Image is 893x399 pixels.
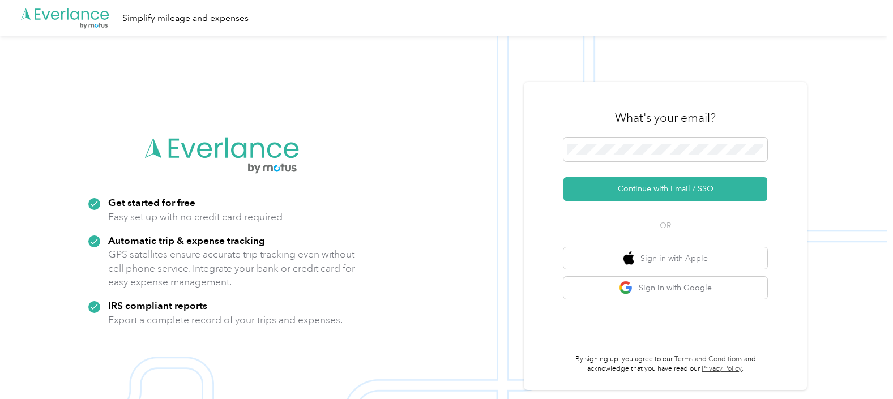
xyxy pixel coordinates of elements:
[108,196,195,208] strong: Get started for free
[108,247,356,289] p: GPS satellites ensure accurate trip tracking even without cell phone service. Integrate your bank...
[674,355,742,363] a: Terms and Conditions
[108,210,283,224] p: Easy set up with no credit card required
[646,220,685,231] span: OR
[108,299,207,311] strong: IRS compliant reports
[830,336,893,399] iframe: Everlance-gr Chat Button Frame
[108,234,265,246] strong: Automatic trip & expense tracking
[615,110,716,126] h3: What's your email?
[563,354,767,374] p: By signing up, you agree to our and acknowledge that you have read our .
[702,364,742,373] a: Privacy Policy
[563,277,767,299] button: google logoSign in with Google
[623,251,635,265] img: apple logo
[563,177,767,201] button: Continue with Email / SSO
[563,247,767,269] button: apple logoSign in with Apple
[122,11,249,25] div: Simplify mileage and expenses
[619,281,633,295] img: google logo
[108,313,343,327] p: Export a complete record of your trips and expenses.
